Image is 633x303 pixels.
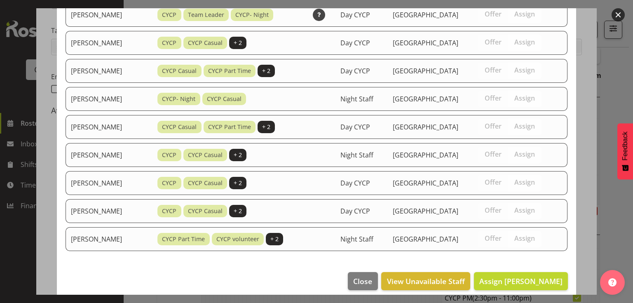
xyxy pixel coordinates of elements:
span: + 2 [262,122,270,132]
span: + 2 [234,38,242,47]
span: Assign [514,206,535,214]
span: [GEOGRAPHIC_DATA] [393,179,458,188]
span: Feedback [621,132,629,160]
td: [PERSON_NAME] [66,87,152,111]
span: Assign [514,122,535,130]
span: Day CYCP [340,66,370,75]
span: Offer [485,66,502,74]
span: Day CYCP [340,122,370,132]
span: Assign [514,234,535,242]
button: Assign [PERSON_NAME] [474,272,568,290]
td: [PERSON_NAME] [66,227,152,251]
span: CYCP Casual [162,66,197,75]
span: [GEOGRAPHIC_DATA] [393,38,458,47]
span: [GEOGRAPHIC_DATA] [393,10,458,19]
span: CYCP- Night [162,94,195,103]
td: [PERSON_NAME] [66,115,152,139]
td: [PERSON_NAME] [66,59,152,83]
span: Day CYCP [340,10,370,19]
span: CYCP Casual [207,94,241,103]
span: CYCP Casual [188,179,223,188]
span: + 2 [234,207,242,216]
span: [GEOGRAPHIC_DATA] [393,150,458,160]
span: CYCP Part Time [208,66,251,75]
span: Assign [PERSON_NAME] [479,276,563,286]
td: [PERSON_NAME] [66,143,152,167]
span: Team Leader [188,10,224,19]
img: help-xxl-2.png [608,278,617,287]
span: CYCP volunteer [216,235,259,244]
span: + 2 [270,235,279,244]
span: Assign [514,66,535,74]
span: Close [353,276,372,287]
span: CYCP [162,10,176,19]
span: Assign [514,178,535,186]
span: [GEOGRAPHIC_DATA] [393,207,458,216]
span: Assign [514,10,535,18]
span: Day CYCP [340,38,370,47]
span: Offer [485,38,502,46]
span: Night Staff [340,235,373,244]
span: Night Staff [340,150,373,160]
span: Offer [485,178,502,186]
span: CYCP [162,207,176,216]
td: [PERSON_NAME] [66,31,152,55]
span: CYCP Casual [188,38,223,47]
td: [PERSON_NAME] [66,171,152,195]
span: CYCP Part Time [162,235,205,244]
span: CYCP Casual [188,150,223,160]
span: + 2 [262,66,270,75]
button: View Unavailable Staff [381,272,470,290]
span: [GEOGRAPHIC_DATA] [393,235,458,244]
td: [PERSON_NAME] [66,3,152,27]
span: + 2 [234,150,242,160]
span: Assign [514,38,535,46]
span: [GEOGRAPHIC_DATA] [393,94,458,103]
span: CYCP Casual [188,207,223,216]
span: Assign [514,150,535,158]
span: CYCP [162,38,176,47]
span: Night Staff [340,94,373,103]
span: Offer [485,234,502,242]
span: Offer [485,122,502,130]
span: Offer [485,10,502,18]
span: Offer [485,206,502,214]
span: CYCP [162,150,176,160]
span: [GEOGRAPHIC_DATA] [393,122,458,132]
span: CYCP [162,179,176,188]
span: Day CYCP [340,207,370,216]
span: Offer [485,94,502,102]
button: Close [348,272,377,290]
span: Day CYCP [340,179,370,188]
span: View Unavailable Staff [387,276,465,287]
button: Feedback - Show survey [617,123,633,179]
span: CYCP Casual [162,122,197,132]
span: + 2 [234,179,242,188]
span: CYCP- Night [235,10,269,19]
td: [PERSON_NAME] [66,199,152,223]
span: Assign [514,94,535,102]
span: [GEOGRAPHIC_DATA] [393,66,458,75]
span: CYCP Part Time [208,122,251,132]
span: Offer [485,150,502,158]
